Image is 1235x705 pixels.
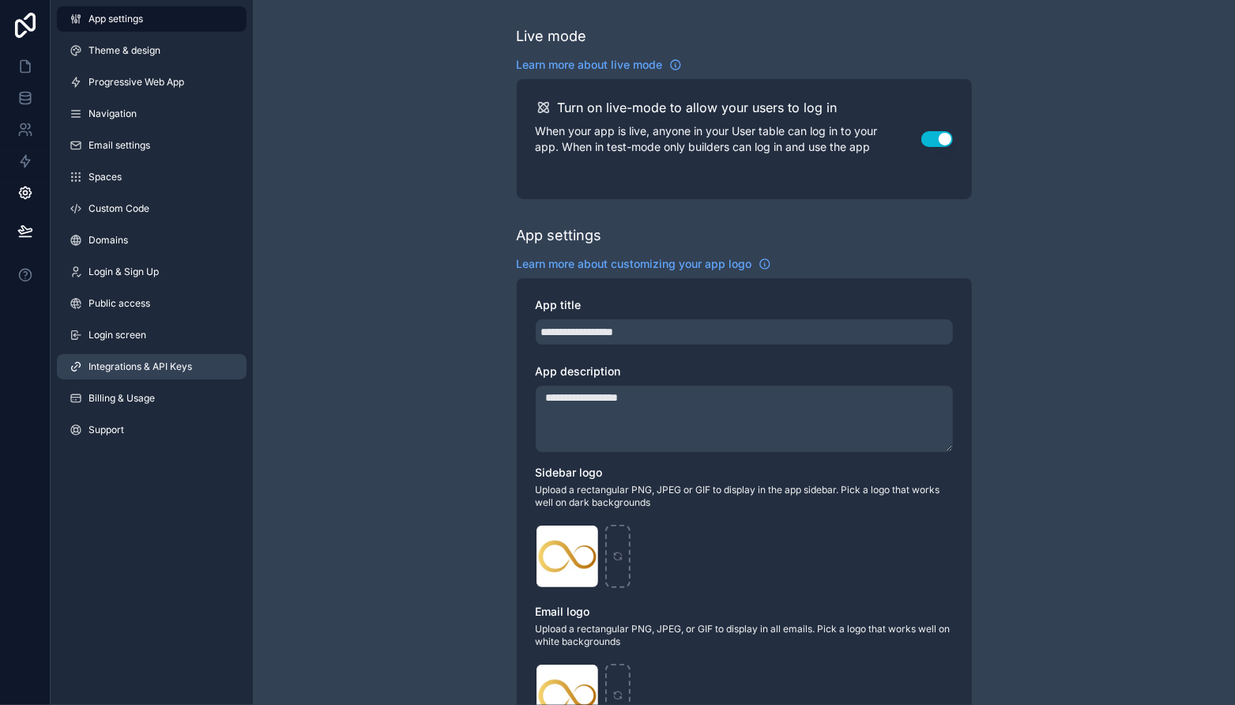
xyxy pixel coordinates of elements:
[57,70,247,95] a: Progressive Web App
[517,57,663,73] span: Learn more about live mode
[88,44,160,57] span: Theme & design
[88,234,128,247] span: Domains
[88,13,143,25] span: App settings
[88,424,124,436] span: Support
[57,291,247,316] a: Public access
[57,133,247,158] a: Email settings
[57,228,247,253] a: Domains
[536,623,953,648] span: Upload a rectangular PNG, JPEG, or GIF to display in all emails. Pick a logo that works well on w...
[88,76,184,89] span: Progressive Web App
[88,139,150,152] span: Email settings
[536,605,590,618] span: Email logo
[88,297,150,310] span: Public access
[517,224,602,247] div: App settings
[88,202,149,215] span: Custom Code
[57,259,247,285] a: Login & Sign Up
[57,164,247,190] a: Spaces
[88,107,137,120] span: Navigation
[517,25,587,47] div: Live mode
[57,6,247,32] a: App settings
[536,466,603,479] span: Sidebar logo
[57,386,247,411] a: Billing & Usage
[57,322,247,348] a: Login screen
[536,123,921,155] p: When your app is live, anyone in your User table can log in to your app. When in test-mode only b...
[57,101,247,126] a: Navigation
[88,360,192,373] span: Integrations & API Keys
[88,392,155,405] span: Billing & Usage
[57,417,247,443] a: Support
[536,364,621,378] span: App description
[517,256,752,272] span: Learn more about customizing your app logo
[536,298,582,311] span: App title
[57,38,247,63] a: Theme & design
[517,256,771,272] a: Learn more about customizing your app logo
[517,57,682,73] a: Learn more about live mode
[57,196,247,221] a: Custom Code
[536,484,953,509] span: Upload a rectangular PNG, JPEG or GIF to display in the app sidebar. Pick a logo that works well ...
[558,98,838,117] h2: Turn on live-mode to allow your users to log in
[88,171,122,183] span: Spaces
[88,266,159,278] span: Login & Sign Up
[88,329,146,341] span: Login screen
[57,354,247,379] a: Integrations & API Keys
